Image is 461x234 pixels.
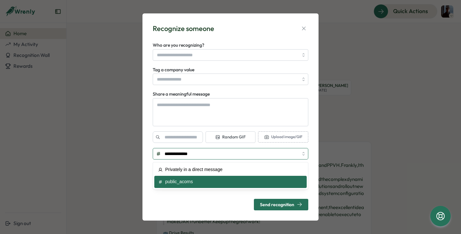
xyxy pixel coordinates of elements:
div: Privately in a direct message [165,166,222,173]
label: Who are you recognizing? [153,42,204,49]
button: Random GIF [206,131,256,143]
span: Random GIF [215,134,246,140]
button: Send recognition [254,199,308,210]
div: Recognize someone [153,24,214,34]
label: Tag a company value [153,66,194,74]
div: Send recognition [260,202,302,207]
label: Share a meaningful message [153,91,210,98]
div: public_acorns [165,178,193,185]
